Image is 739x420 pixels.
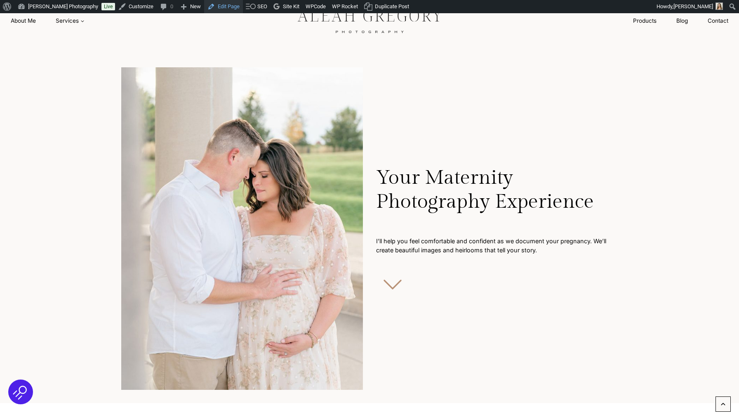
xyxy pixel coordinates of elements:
button: Child menu of Services [46,13,94,28]
img: aleah gregory logo [277,3,462,38]
a: Live [101,3,115,10]
nav: Secondary Navigation [623,13,738,28]
p: I’ll help you feel comfortable and confident as we document your pregnancy. We’ll create beautifu... [376,237,618,254]
a: Blog [666,13,698,28]
a: About Me [1,13,46,28]
a: Products [623,13,666,28]
a: Scroll to top [715,396,731,412]
img: Couple embracing during outdoor maternity photoshoot. [121,67,363,390]
span: [PERSON_NAME] [673,3,713,9]
nav: Primary Navigation [1,13,94,28]
h1: Your Maternity Photography Experience [376,156,618,227]
a: Contact [698,13,738,28]
span: Site Kit [283,3,299,9]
